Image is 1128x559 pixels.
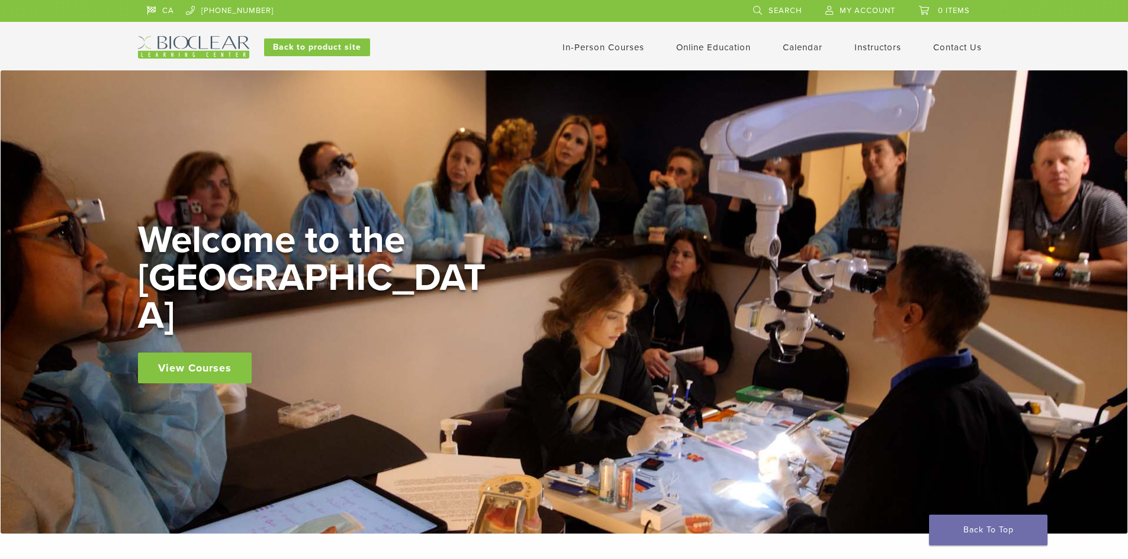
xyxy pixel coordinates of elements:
[938,6,970,15] span: 0 items
[138,221,493,335] h2: Welcome to the [GEOGRAPHIC_DATA]
[138,353,252,383] a: View Courses
[563,42,644,53] a: In-Person Courses
[840,6,895,15] span: My Account
[264,38,370,56] a: Back to product site
[933,42,982,53] a: Contact Us
[783,42,822,53] a: Calendar
[854,42,901,53] a: Instructors
[138,36,249,59] img: Bioclear
[769,6,802,15] span: Search
[929,515,1047,545] a: Back To Top
[676,42,751,53] a: Online Education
